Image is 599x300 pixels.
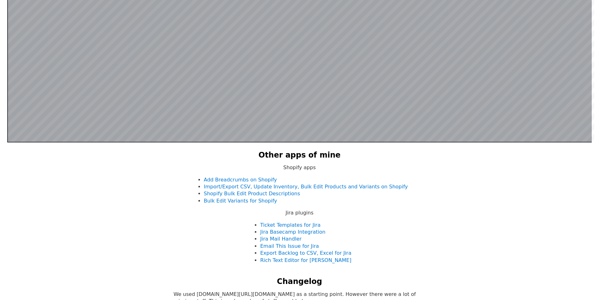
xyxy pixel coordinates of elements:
a: Jira Mail Handler [260,236,301,242]
a: Ticket Templates for Jira [260,222,320,228]
a: Export Backlog to CSV, Excel for Jira [260,250,351,256]
a: Shopify Bulk Edit Product Descriptions [204,191,300,197]
a: Rich Text Editor for [PERSON_NAME] [260,257,351,263]
h2: Other apps of mine [259,150,341,161]
a: Add Breadcrumbs on Shopify [204,177,277,183]
a: Bulk Edit Variants for Shopify [204,198,277,204]
a: Jira Basecamp Integration [260,229,325,235]
h2: Changelog [277,276,322,287]
a: Import/Export CSV, Update Inventory, Bulk Edit Products and Variants on Shopify [204,184,408,190]
a: Email This Issue for Jira [260,243,319,249]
